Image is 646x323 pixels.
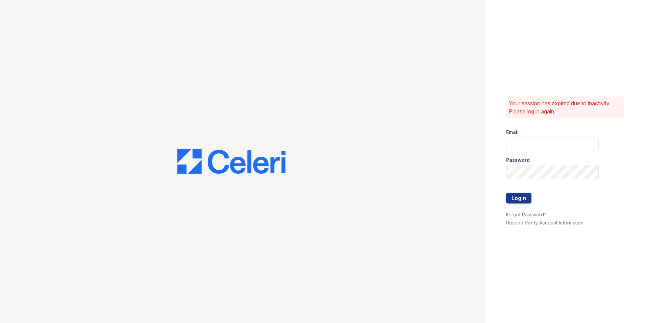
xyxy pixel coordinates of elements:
[506,157,530,164] label: Password
[506,193,531,203] button: Login
[506,212,546,217] a: Forgot Password?
[177,149,285,174] img: CE_Logo_Blue-a8612792a0a2168367f1c8372b55b34899dd931a85d93a1a3d3e32e68fde9ad4.png
[506,129,519,136] label: Email
[509,99,622,115] p: Your session has expired due to inactivity. Please log in again.
[506,220,583,225] a: Resend Verify Account Information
